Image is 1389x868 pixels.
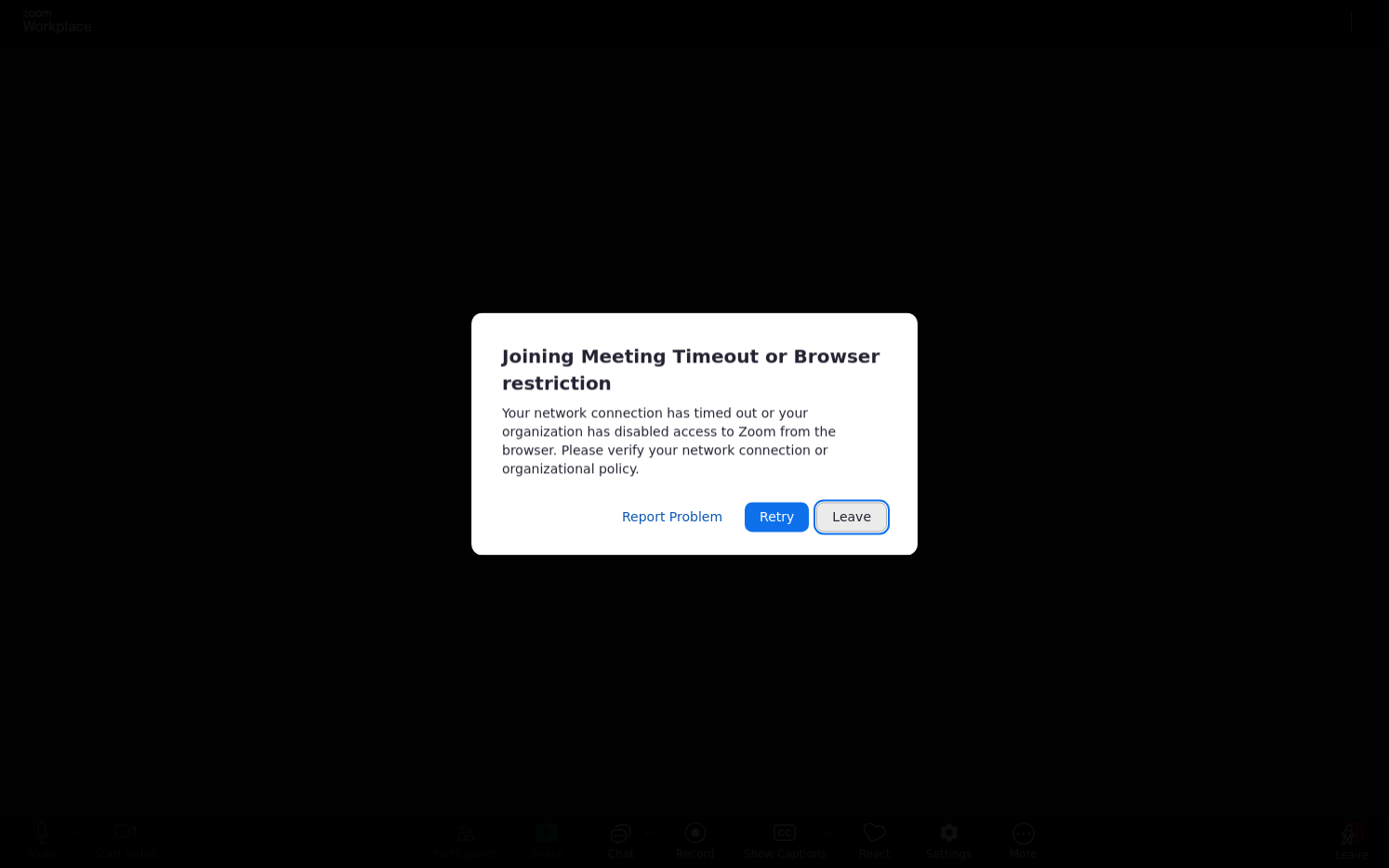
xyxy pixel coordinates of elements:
[816,503,887,533] button: Leave
[745,503,809,533] button: Retry
[607,503,737,533] button: Report Problem
[502,343,887,396] div: Joining Meeting Timeout or Browser restriction
[502,404,887,479] div: Your network connection has timed out or your organization has disabled access to Zoom from the b...
[471,312,918,555] div: Meeting connected timeout.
